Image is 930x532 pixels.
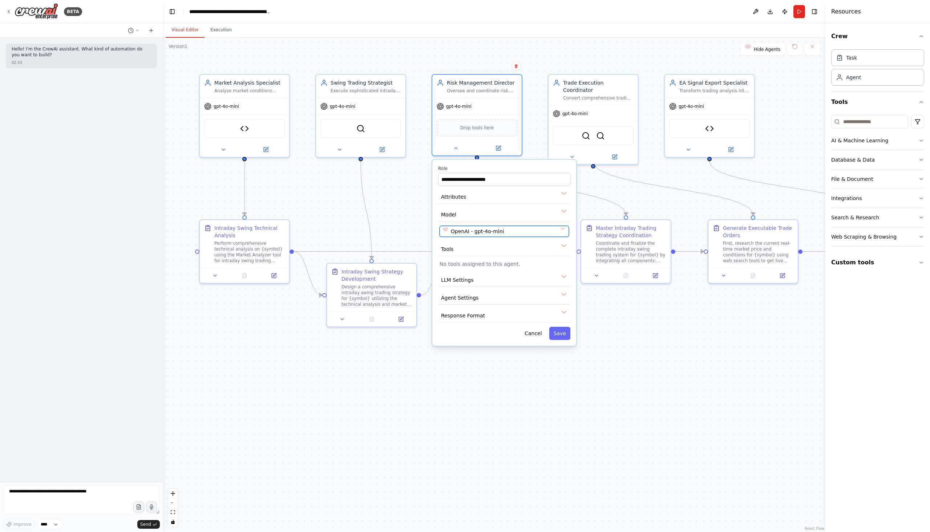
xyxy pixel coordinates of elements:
img: Logo [15,3,58,20]
button: Click to speak your automation idea [146,501,157,512]
span: gpt-4o-mini [679,103,704,109]
img: SerplyWebSearchTool [582,131,590,140]
button: Send [137,520,160,529]
button: No output available [738,271,769,280]
button: Open in side panel [643,271,668,280]
button: No output available [611,271,642,280]
span: Attributes [441,193,466,200]
h4: Resources [831,7,861,16]
div: Intraday Swing Strategy Development [341,268,412,283]
div: Integrations [831,195,862,202]
div: Design a comprehensive intraday swing trading strategy for {symbol} utilizing the technical analy... [341,284,412,307]
g: Edge from 98410da5-360c-4b11-a227-c36014d6233a to 906fd676-1178-4211-942e-c09ab1aef0d0 [294,248,449,255]
button: Tools [831,92,924,112]
g: Edge from 0028ef00-8c25-4d2e-ad5f-db112371696c to 57e86a90-6948-4976-8be9-ba4bf854b9c8 [357,161,375,259]
div: Risk Management DirectorOversee and coordinate risk management for intraday swing trading strateg... [432,74,522,156]
div: Analyze market conditions using advanced technical analysis to identify optimal intraday swing tr... [214,88,285,94]
div: Master Intraday Trading Strategy CoordinationCoordinate and finalize the complete intraday swing ... [581,219,671,284]
button: Open in side panel [245,145,286,154]
button: Response Format [438,309,570,322]
button: Model [438,208,570,222]
button: Hide right sidebar [809,7,820,17]
button: Save [549,327,570,340]
div: Transform trading analysis into MT5 EA-compatible signals and ensure seamless communication betwe... [679,88,750,94]
button: Open in side panel [261,271,286,280]
a: React Flow attribution [805,527,824,531]
span: Agent Settings [441,294,478,301]
button: Database & Data [831,150,924,169]
div: Market Analysis Specialist [214,79,285,86]
button: fit view [168,508,178,517]
div: File & Document [831,175,873,183]
button: Delete node [511,61,521,71]
span: Send [140,521,151,527]
div: Master Intraday Trading Strategy Coordination [596,224,666,239]
div: Intraday Swing Strategy DevelopmentDesign a comprehensive intraday swing trading strategy for {sy... [326,263,417,327]
button: Open in side panel [388,315,413,324]
div: Trade Execution Coordinator [563,79,634,94]
span: Response Format [441,312,485,319]
button: Cancel [520,327,546,340]
button: Start a new chat [145,26,157,35]
img: Signal Formatter Tool [705,124,714,133]
p: No tools assigned to this agent. [440,260,569,268]
div: Perform comprehensive technical analysis on {symbol} using the Market Analyzer tool for intraday ... [214,240,285,264]
button: Hide left sidebar [167,7,177,17]
div: Task [846,54,857,61]
span: gpt-4o-mini [446,103,472,109]
g: Edge from 36af8448-4ea1-46ed-af62-809b7d95c998 to 9f826b0b-ff5d-4778-818f-9d7716e3d2c8 [473,160,630,215]
div: EA Signal Export Specialist [679,79,750,86]
span: Drop tools here [460,124,494,131]
div: Swing Trading StrategistExecute sophisticated intraday swing trading strategies for {symbol} usin... [315,74,406,158]
button: Hide Agents [741,44,785,55]
span: Hide Agents [754,46,780,52]
div: Intraday Swing Technical AnalysisPerform comprehensive technical analysis on {symbol} using the M... [199,219,290,284]
div: Generate Executable Trade Orders [723,224,793,239]
button: zoom out [168,498,178,508]
nav: breadcrumb [189,8,271,15]
span: Tools [441,245,454,253]
div: Trade Execution CoordinatorConvert comprehensive trading analysis into precise, executable trade ... [548,74,639,165]
button: No output available [229,271,260,280]
button: Tools [438,243,570,256]
span: gpt-4o-mini [562,111,588,117]
button: Open in side panel [770,271,795,280]
g: Edge from 0fa01491-f45f-4c94-9d03-0f07ce3b0d18 to 98410da5-360c-4b11-a227-c36014d6233a [241,161,248,215]
button: Open in side panel [478,144,519,153]
p: Hello! I'm the CrewAI assistant. What kind of automation do you want to build? [12,46,151,58]
button: Custom tools [831,252,924,273]
span: OpenAI - gpt-4o-mini [451,228,504,235]
div: AI & Machine Learning [831,137,888,144]
g: Edge from 75c218bb-1283-4b48-8156-861445ba41da to 865c4840-a602-4d6d-b002-6c31c1dc9467 [590,161,757,215]
span: gpt-4o-mini [330,103,355,109]
div: Convert comprehensive trading analysis into precise, executable trade orders for {symbol}. Genera... [563,95,634,101]
div: Risk Management Director [447,79,517,86]
button: Upload files [133,501,144,512]
div: Crew [831,46,924,92]
span: gpt-4o-mini [214,103,239,109]
div: React Flow controls [168,489,178,527]
span: Improve [13,521,31,527]
div: 02:33 [12,60,22,65]
div: Swing Trading Strategist [331,79,401,86]
span: LLM Settings [441,276,474,284]
button: Open in side panel [594,153,635,161]
button: Visual Editor [166,23,205,38]
div: BETA [64,7,82,16]
div: First, research the current real-time market price and conditions for {symbol} using web search t... [723,240,793,264]
button: LLM Settings [438,273,570,287]
button: Web Scraping & Browsing [831,227,924,246]
button: OpenAI - gpt-4o-mini [440,226,569,237]
span: Model [441,211,456,218]
button: Switch to previous chat [125,26,142,35]
img: SerplyWebSearchTool [356,124,365,133]
button: Attributes [438,190,570,204]
button: Agent Settings [438,291,570,305]
div: Market Analysis SpecialistAnalyze market conditions using advanced technical analysis to identify... [199,74,290,158]
button: Open in side panel [361,145,403,154]
div: EA Signal Export SpecialistTransform trading analysis into MT5 EA-compatible signals and ensure s... [664,74,755,158]
div: Oversee and coordinate risk management for intraday swing trading strategies for {symbol}. Implem... [447,88,517,94]
div: Generate Executable Trade OrdersFirst, research the current real-time market price and conditions... [708,219,798,284]
g: Edge from 57e86a90-6948-4976-8be9-ba4bf854b9c8 to 906fd676-1178-4211-942e-c09ab1aef0d0 [421,248,449,299]
div: Execute sophisticated intraday swing trading strategies for {symbol} using 5-minute and 15-minute... [331,88,401,94]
